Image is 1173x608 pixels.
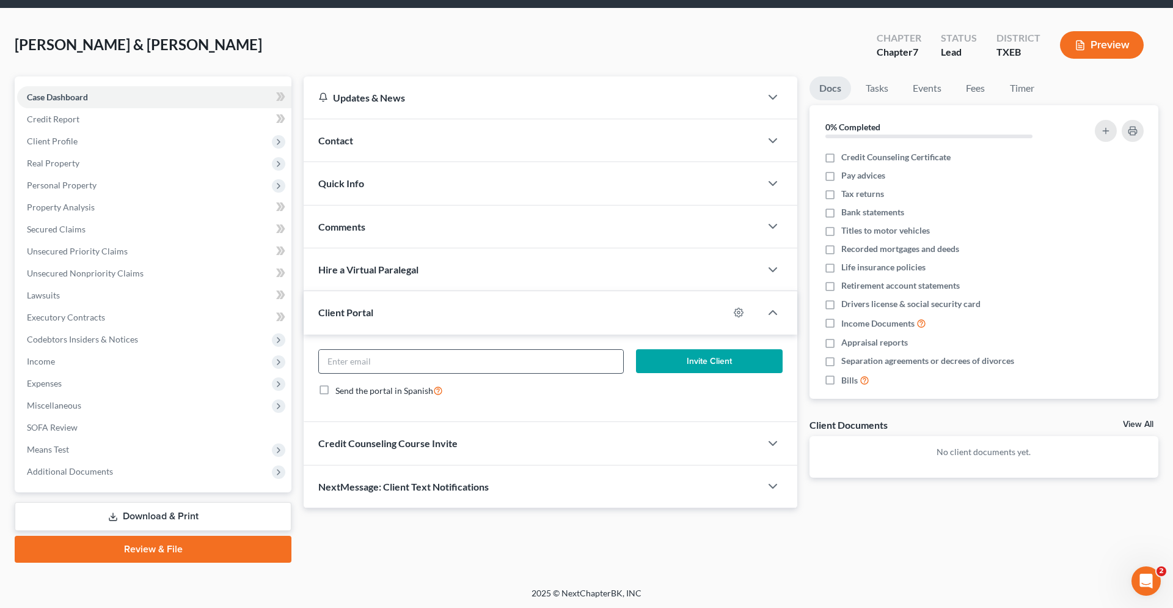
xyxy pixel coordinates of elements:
[877,45,921,59] div: Chapter
[636,349,783,374] button: Invite Client
[996,45,1040,59] div: TXEB
[318,264,418,275] span: Hire a Virtual Paralegal
[17,284,291,306] a: Lawsuits
[318,221,365,232] span: Comments
[27,246,128,256] span: Unsecured Priority Claims
[27,400,81,410] span: Miscellaneous
[841,374,858,387] span: Bills
[1123,420,1153,429] a: View All
[903,76,951,100] a: Events
[841,206,904,218] span: Bank statements
[27,444,69,454] span: Means Test
[27,158,79,168] span: Real Property
[17,262,291,284] a: Unsecured Nonpriority Claims
[17,218,291,240] a: Secured Claims
[17,417,291,439] a: SOFA Review
[27,466,113,476] span: Additional Documents
[841,188,884,200] span: Tax returns
[27,422,78,432] span: SOFA Review
[318,177,364,189] span: Quick Info
[877,31,921,45] div: Chapter
[318,91,746,104] div: Updates & News
[1000,76,1044,100] a: Timer
[17,196,291,218] a: Property Analysis
[1060,31,1144,59] button: Preview
[27,290,60,300] span: Lawsuits
[27,378,62,388] span: Expenses
[913,46,918,57] span: 7
[27,92,88,102] span: Case Dashboard
[15,502,291,531] a: Download & Print
[1157,566,1166,576] span: 2
[1131,566,1161,596] iframe: Intercom live chat
[17,86,291,108] a: Case Dashboard
[27,114,79,124] span: Credit Report
[27,334,138,344] span: Codebtors Insiders & Notices
[318,481,489,492] span: NextMessage: Client Text Notifications
[318,306,373,318] span: Client Portal
[15,536,291,563] a: Review & File
[941,31,977,45] div: Status
[841,317,915,330] span: Income Documents
[335,385,433,396] span: Send the portal in Spanish
[825,122,880,132] strong: 0% Completed
[841,298,981,310] span: Drivers license & social security card
[819,446,1149,458] p: No client documents yet.
[15,35,262,53] span: [PERSON_NAME] & [PERSON_NAME]
[841,224,930,237] span: Titles to motor vehicles
[27,224,86,234] span: Secured Claims
[27,136,78,146] span: Client Profile
[318,437,458,449] span: Credit Counseling Course Invite
[27,202,95,212] span: Property Analysis
[27,312,105,322] span: Executory Contracts
[841,355,1014,367] span: Separation agreements or decrees of divorces
[841,261,926,273] span: Life insurance policies
[956,76,995,100] a: Fees
[841,151,951,163] span: Credit Counseling Certificate
[809,76,851,100] a: Docs
[17,306,291,328] a: Executory Contracts
[841,169,885,182] span: Pay advices
[996,31,1040,45] div: District
[856,76,898,100] a: Tasks
[17,108,291,130] a: Credit Report
[27,180,97,190] span: Personal Property
[841,243,959,255] span: Recorded mortgages and deeds
[27,356,55,366] span: Income
[841,336,908,349] span: Appraisal reports
[809,418,888,431] div: Client Documents
[941,45,977,59] div: Lead
[319,350,623,373] input: Enter email
[27,268,144,278] span: Unsecured Nonpriority Claims
[17,240,291,262] a: Unsecured Priority Claims
[841,280,960,292] span: Retirement account statements
[318,135,353,146] span: Contact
